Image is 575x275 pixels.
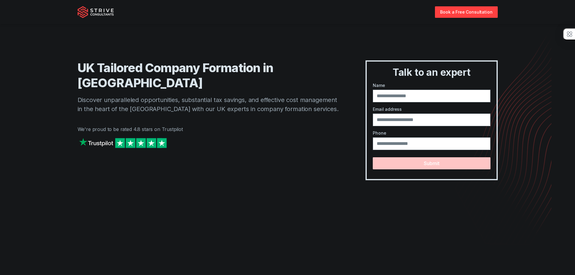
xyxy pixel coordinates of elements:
[369,66,494,78] h3: Talk to an expert
[78,126,342,133] p: We're proud to be rated 4.8 stars on Trustpilot
[373,82,490,88] label: Name
[78,60,342,91] h1: UK Tailored Company Formation in [GEOGRAPHIC_DATA]
[435,6,497,18] a: Book a Free Consultation
[373,106,490,112] label: Email address
[78,6,114,18] img: Strive Consultants
[78,95,342,114] p: Discover unparalleled opportunities, substantial tax savings, and effective cost management in th...
[373,157,490,169] button: Submit
[78,136,168,149] img: Strive on Trustpilot
[373,130,490,136] label: Phone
